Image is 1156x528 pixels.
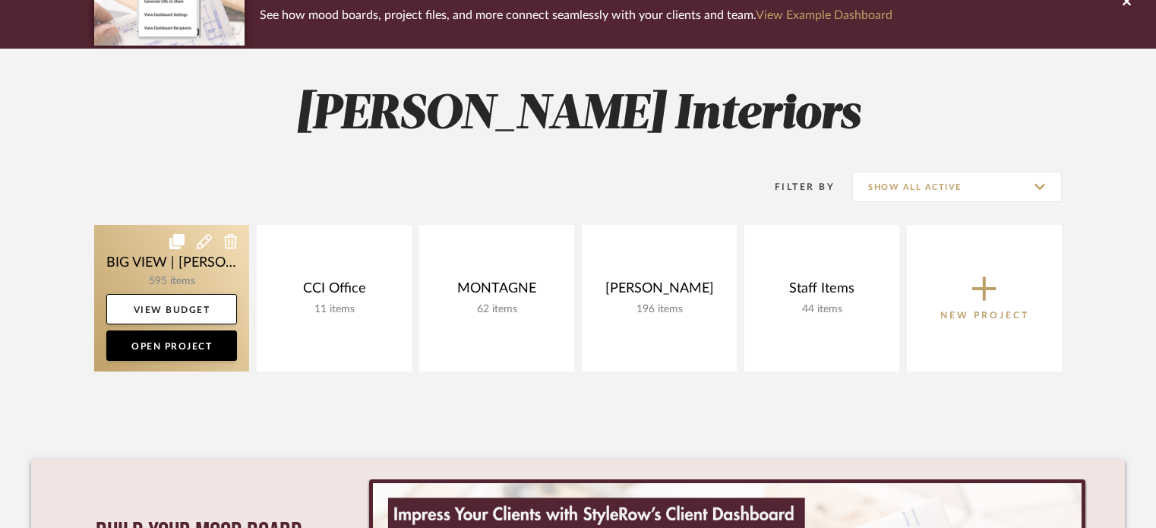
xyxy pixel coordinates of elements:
div: MONTAGNE [431,280,562,303]
div: 11 items [269,303,400,316]
div: Staff Items [756,280,887,303]
button: New Project [907,225,1062,371]
div: Filter By [755,179,835,194]
div: 44 items [756,303,887,316]
div: 196 items [594,303,725,316]
p: See how mood boards, project files, and more connect seamlessly with your clients and team. [260,5,892,26]
a: View Budget [106,294,237,324]
p: New Project [940,308,1029,323]
div: CCI Office [269,280,400,303]
h2: [PERSON_NAME] Interiors [31,87,1125,144]
div: [PERSON_NAME] [594,280,725,303]
a: Open Project [106,330,237,361]
div: 62 items [431,303,562,316]
a: View Example Dashboard [756,9,892,21]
